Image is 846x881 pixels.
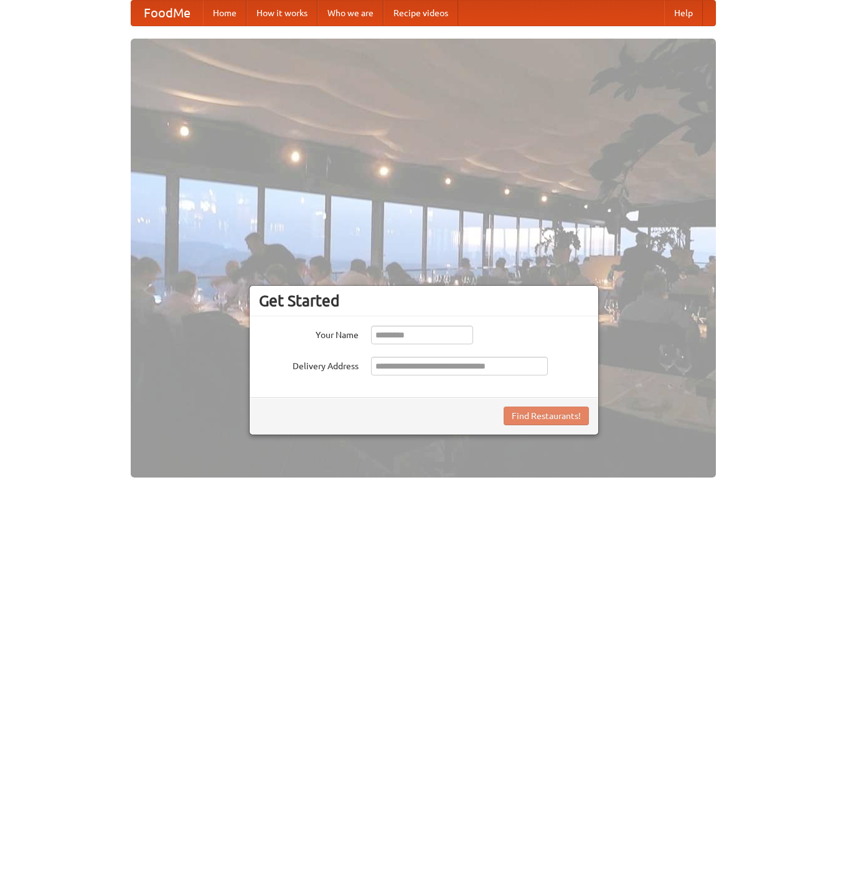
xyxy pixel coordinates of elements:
[259,357,359,372] label: Delivery Address
[131,1,203,26] a: FoodMe
[664,1,703,26] a: Help
[383,1,458,26] a: Recipe videos
[247,1,317,26] a: How it works
[259,326,359,341] label: Your Name
[203,1,247,26] a: Home
[259,291,589,310] h3: Get Started
[317,1,383,26] a: Who we are
[504,407,589,425] button: Find Restaurants!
